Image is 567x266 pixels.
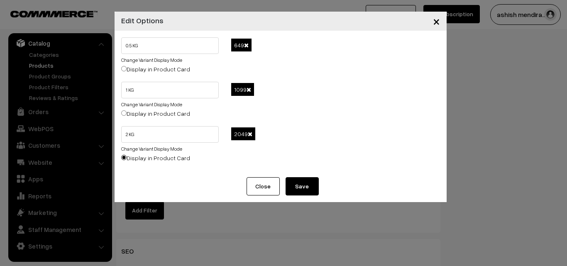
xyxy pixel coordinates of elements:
input: Display in Product Card [121,66,127,71]
input: Display in Product Card [121,110,127,116]
label: Display in Product Card [121,65,190,73]
a: Change Variant Display Mode [121,57,182,63]
span: 1099 [231,83,254,96]
input: Display in Product Card [121,155,127,160]
input: Name [121,126,219,143]
a: Change Variant Display Mode [121,101,182,107]
span: 649 [231,39,252,51]
label: Display in Product Card [121,109,190,118]
span: × [433,13,440,29]
h4: Edit Options [121,15,164,26]
button: Save [286,177,319,195]
input: Name [121,82,219,98]
label: Display in Product Card [121,154,190,162]
button: Close [426,8,447,34]
a: Change Variant Display Mode [121,146,182,152]
span: 2049 [231,127,255,140]
input: Name [121,37,219,54]
button: Close [247,177,280,195]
